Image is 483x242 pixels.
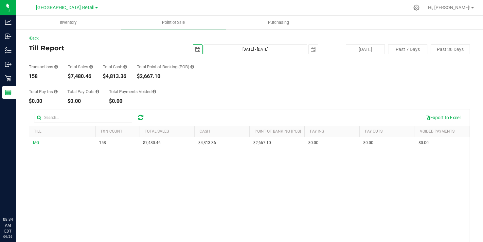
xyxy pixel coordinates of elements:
[198,140,216,146] span: $4,813.36
[388,44,427,54] button: Past 7 Days
[99,140,106,146] span: 158
[34,113,132,122] input: Search...
[137,74,194,79] div: $2,667.10
[5,75,11,82] inline-svg: Retail
[3,234,13,239] p: 09/26
[51,20,85,25] span: Inventory
[103,65,127,69] div: Total Cash
[420,129,455,134] a: Voided Payments
[412,5,420,11] div: Manage settings
[145,129,169,134] a: Total Sales
[3,217,13,234] p: 08:34 AM EDT
[428,5,471,10] span: Hi, [PERSON_NAME]!
[96,89,99,94] i: Sum of all cash pay-outs removed from tills within the date range.
[54,65,58,69] i: Count of all successful payment transactions, possibly including voids, refunds, and cash-back fr...
[5,19,11,25] inline-svg: Analytics
[68,65,93,69] div: Total Sales
[67,89,99,94] div: Total Pay-Outs
[226,16,331,29] a: Purchasing
[67,99,99,104] div: $0.00
[68,74,93,79] div: $7,480.46
[152,89,156,94] i: Sum of all voided payment transaction amounts (excluding tips and transaction fees) within the da...
[29,44,176,52] h4: Till Report
[193,45,202,54] span: select
[419,140,429,146] span: $0.00
[431,44,470,54] button: Past 30 Days
[121,16,226,29] a: Point of Sale
[100,129,122,134] a: TXN Count
[33,140,39,145] span: MG
[29,36,39,40] a: Back
[7,190,26,209] iframe: Resource center
[190,65,194,69] i: Sum of the successful, non-voided point-of-banking payment transaction amounts, both via payment ...
[5,33,11,40] inline-svg: Inbound
[5,61,11,68] inline-svg: Outbound
[29,74,58,79] div: 158
[34,129,41,134] a: Till
[346,44,385,54] button: [DATE]
[29,99,58,104] div: $0.00
[137,65,194,69] div: Total Point of Banking (POB)
[200,129,210,134] a: Cash
[259,20,298,25] span: Purchasing
[103,74,127,79] div: $4,813.36
[310,129,324,134] a: Pay Ins
[36,5,95,10] span: [GEOGRAPHIC_DATA] Retail
[309,45,318,54] span: select
[54,89,58,94] i: Sum of all cash pay-ins added to tills within the date range.
[19,189,27,197] iframe: Resource center unread badge
[421,112,465,123] button: Export to Excel
[253,140,271,146] span: $2,667.10
[143,140,161,146] span: $7,480.46
[89,65,93,69] i: Sum of all successful, non-voided payment transaction amounts (excluding tips and transaction fee...
[109,99,156,104] div: $0.00
[16,16,121,29] a: Inventory
[308,140,318,146] span: $0.00
[153,20,194,25] span: Point of Sale
[29,89,58,94] div: Total Pay-Ins
[5,89,11,96] inline-svg: Reports
[365,129,383,134] a: Pay Outs
[255,129,301,134] a: Point of Banking (POB)
[363,140,373,146] span: $0.00
[5,47,11,54] inline-svg: Inventory
[123,65,127,69] i: Sum of all successful, non-voided cash payment transaction amounts (excluding tips and transactio...
[109,89,156,94] div: Total Payments Voided
[29,65,58,69] div: Transactions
